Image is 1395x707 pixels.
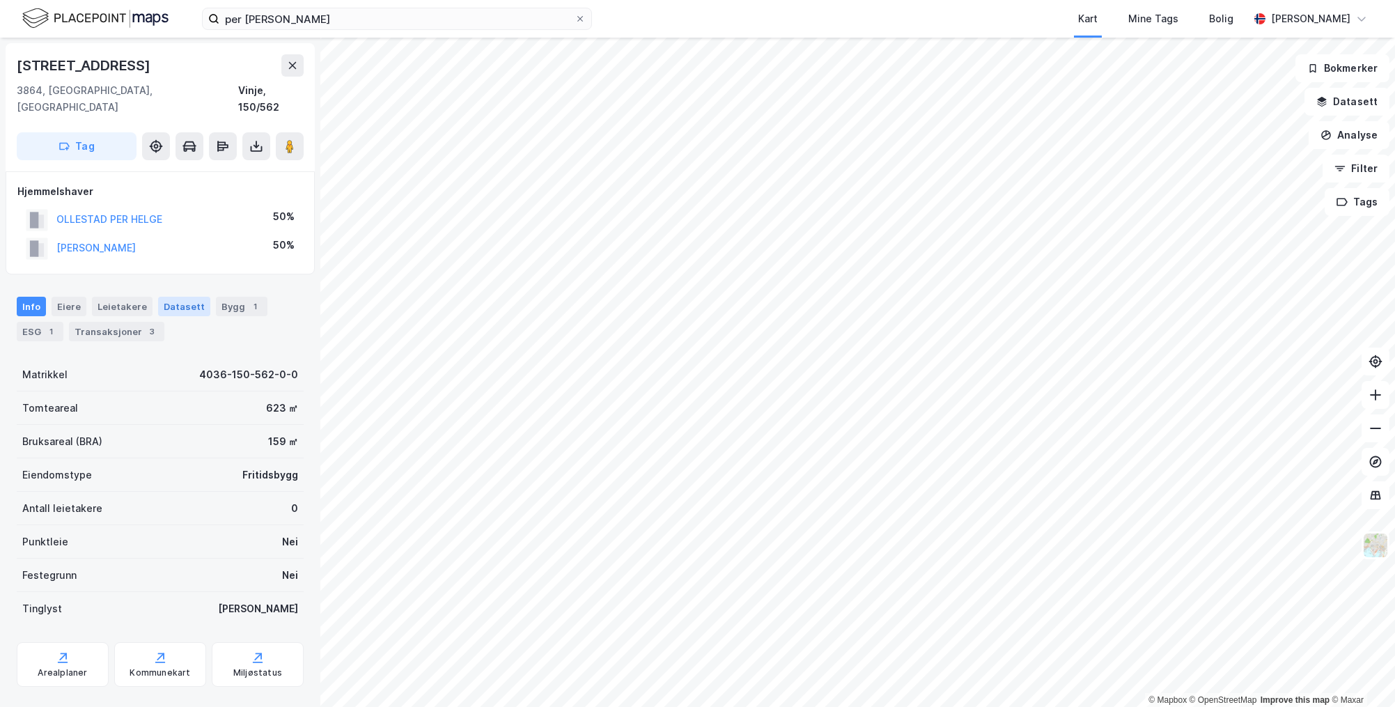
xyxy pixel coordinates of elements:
[1271,10,1350,27] div: [PERSON_NAME]
[218,600,298,617] div: [PERSON_NAME]
[282,534,298,550] div: Nei
[238,82,304,116] div: Vinje, 150/562
[1323,155,1389,182] button: Filter
[1190,695,1257,705] a: OpenStreetMap
[273,208,295,225] div: 50%
[17,183,303,200] div: Hjemmelshaver
[1325,188,1389,216] button: Tags
[242,467,298,483] div: Fritidsbygg
[158,297,210,316] div: Datasett
[52,297,86,316] div: Eiere
[22,534,68,550] div: Punktleie
[248,300,262,313] div: 1
[17,54,153,77] div: [STREET_ADDRESS]
[291,500,298,517] div: 0
[266,400,298,417] div: 623 ㎡
[38,667,87,678] div: Arealplaner
[145,325,159,339] div: 3
[199,366,298,383] div: 4036-150-562-0-0
[17,82,238,116] div: 3864, [GEOGRAPHIC_DATA], [GEOGRAPHIC_DATA]
[22,6,169,31] img: logo.f888ab2527a4732fd821a326f86c7f29.svg
[1078,10,1098,27] div: Kart
[1148,695,1187,705] a: Mapbox
[216,297,267,316] div: Bygg
[17,322,63,341] div: ESG
[22,500,102,517] div: Antall leietakere
[1309,121,1389,149] button: Analyse
[268,433,298,450] div: 159 ㎡
[1325,640,1395,707] div: Kontrollprogram for chat
[22,567,77,584] div: Festegrunn
[1128,10,1178,27] div: Mine Tags
[44,325,58,339] div: 1
[22,366,68,383] div: Matrikkel
[1362,532,1389,559] img: Z
[273,237,295,254] div: 50%
[22,467,92,483] div: Eiendomstype
[1295,54,1389,82] button: Bokmerker
[130,667,190,678] div: Kommunekart
[17,297,46,316] div: Info
[22,433,102,450] div: Bruksareal (BRA)
[22,400,78,417] div: Tomteareal
[17,132,137,160] button: Tag
[219,8,575,29] input: Søk på adresse, matrikkel, gårdeiere, leietakere eller personer
[22,600,62,617] div: Tinglyst
[1261,695,1330,705] a: Improve this map
[92,297,153,316] div: Leietakere
[282,567,298,584] div: Nei
[1209,10,1233,27] div: Bolig
[1304,88,1389,116] button: Datasett
[1325,640,1395,707] iframe: Chat Widget
[233,667,282,678] div: Miljøstatus
[69,322,164,341] div: Transaksjoner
